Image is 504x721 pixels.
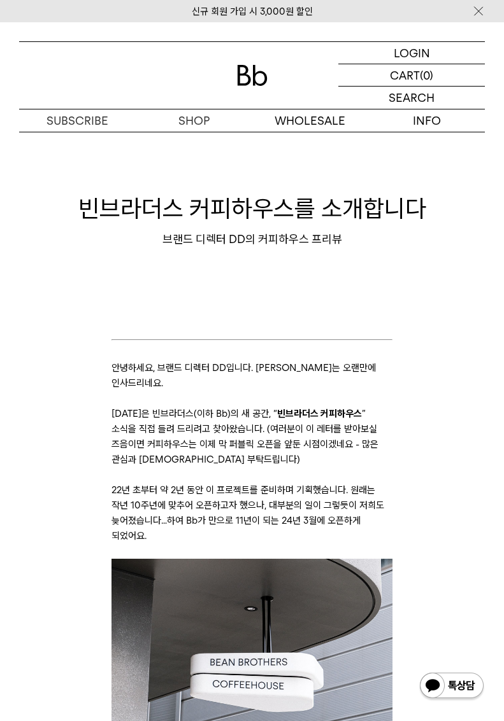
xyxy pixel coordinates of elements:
[338,64,485,87] a: CART (0)
[368,109,485,132] p: INFO
[277,408,362,419] strong: 빈브라더스 커피하우스
[19,192,485,225] h1: 빈브라더스 커피하우스를 소개합니다
[19,232,485,247] div: 브랜드 디렉터 DD의 커피하우스 프리뷰
[136,109,252,132] a: SHOP
[389,87,435,109] p: SEARCH
[252,109,369,132] p: WHOLESALE
[390,64,420,86] p: CART
[338,42,485,64] a: LOGIN
[112,406,392,467] p: [DATE]은 빈브라더스(이하 Bb)의 새 공간, “ ” 소식을 직접 들려 드리려고 찾아왔습니다. (여러분이 이 레터를 받아보실 즈음이면 커피하우스는 이제 막 퍼블릭 오픈을 ...
[394,42,430,64] p: LOGIN
[237,65,268,86] img: 로고
[19,109,136,132] a: SUBSCRIBE
[112,482,392,543] p: 22년 초부터 약 2년 동안 이 프로젝트를 준비하며 기획했습니다. 원래는 작년 10주년에 맞추어 오픈하고자 했으나, 대부분의 일이 그렇듯이 저희도 늦어졌습니다…하여 Bb가 만...
[112,360,392,391] p: 안녕하세요, 브랜드 디렉터 DD입니다. [PERSON_NAME]는 오랜만에 인사드리네요.
[419,671,485,702] img: 카카오톡 채널 1:1 채팅 버튼
[192,6,313,17] a: 신규 회원 가입 시 3,000원 할인
[420,64,433,86] p: (0)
